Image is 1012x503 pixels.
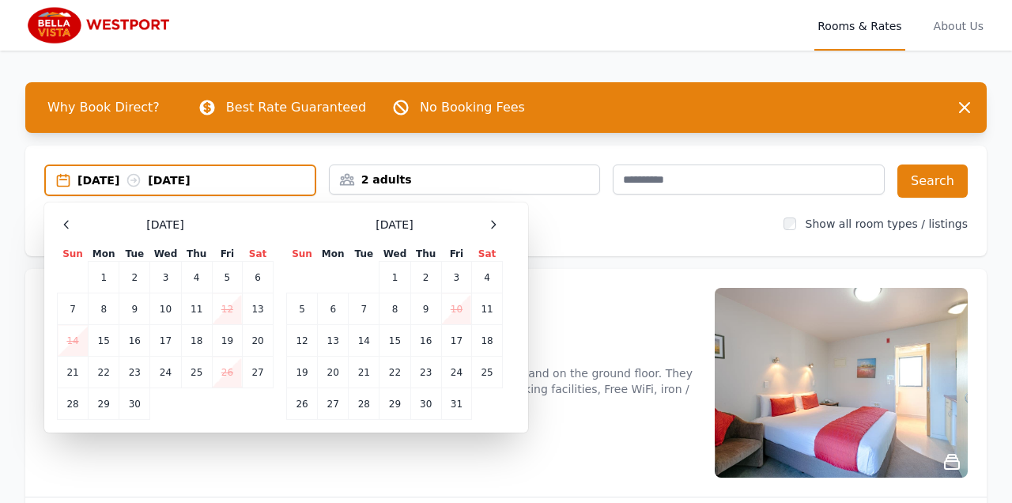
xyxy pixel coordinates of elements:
td: 26 [212,357,242,388]
td: 15 [89,325,119,357]
td: 4 [181,262,212,293]
td: 27 [243,357,274,388]
td: 16 [410,325,441,357]
td: 9 [119,293,150,325]
td: 23 [119,357,150,388]
td: 6 [318,293,349,325]
div: [DATE] [DATE] [77,172,315,188]
td: 19 [212,325,242,357]
td: 24 [441,357,471,388]
th: Tue [349,247,379,262]
th: Tue [119,247,150,262]
td: 12 [212,293,242,325]
td: 17 [150,325,181,357]
th: Sun [287,247,318,262]
td: 5 [287,293,318,325]
td: 18 [181,325,212,357]
td: 24 [150,357,181,388]
td: 13 [243,293,274,325]
td: 8 [379,293,410,325]
td: 3 [150,262,181,293]
th: Wed [150,247,181,262]
td: 17 [441,325,471,357]
img: Bella Vista Westport [25,6,177,44]
td: 7 [349,293,379,325]
td: 26 [287,388,318,420]
td: 6 [243,262,274,293]
td: 23 [410,357,441,388]
div: 2 adults [330,172,600,187]
td: 2 [119,262,150,293]
p: No Booking Fees [420,98,525,117]
span: [DATE] [146,217,183,233]
td: 22 [379,357,410,388]
td: 25 [472,357,503,388]
td: 20 [243,325,274,357]
th: Thu [181,247,212,262]
td: 8 [89,293,119,325]
td: 28 [58,388,89,420]
td: 5 [212,262,242,293]
span: [DATE] [376,217,413,233]
td: 18 [472,325,503,357]
td: 3 [441,262,471,293]
th: Thu [410,247,441,262]
td: 19 [287,357,318,388]
td: 27 [318,388,349,420]
th: Mon [318,247,349,262]
td: 1 [89,262,119,293]
td: 13 [318,325,349,357]
td: 7 [58,293,89,325]
td: 20 [318,357,349,388]
td: 21 [349,357,379,388]
td: 30 [410,388,441,420]
td: 4 [472,262,503,293]
td: 21 [58,357,89,388]
th: Sat [472,247,503,262]
td: 14 [349,325,379,357]
p: Best Rate Guaranteed [226,98,366,117]
label: Show all room types / listings [806,217,968,230]
button: Search [897,165,968,198]
span: Why Book Direct? [35,92,172,123]
td: 1 [379,262,410,293]
td: 9 [410,293,441,325]
td: 22 [89,357,119,388]
td: 11 [472,293,503,325]
td: 30 [119,388,150,420]
td: 16 [119,325,150,357]
td: 31 [441,388,471,420]
td: 25 [181,357,212,388]
td: 14 [58,325,89,357]
td: 2 [410,262,441,293]
th: Fri [212,247,242,262]
th: Sat [243,247,274,262]
td: 10 [441,293,471,325]
td: 28 [349,388,379,420]
th: Sun [58,247,89,262]
td: 29 [379,388,410,420]
td: 10 [150,293,181,325]
th: Mon [89,247,119,262]
td: 29 [89,388,119,420]
th: Wed [379,247,410,262]
th: Fri [441,247,471,262]
td: 12 [287,325,318,357]
td: 15 [379,325,410,357]
td: 11 [181,293,212,325]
